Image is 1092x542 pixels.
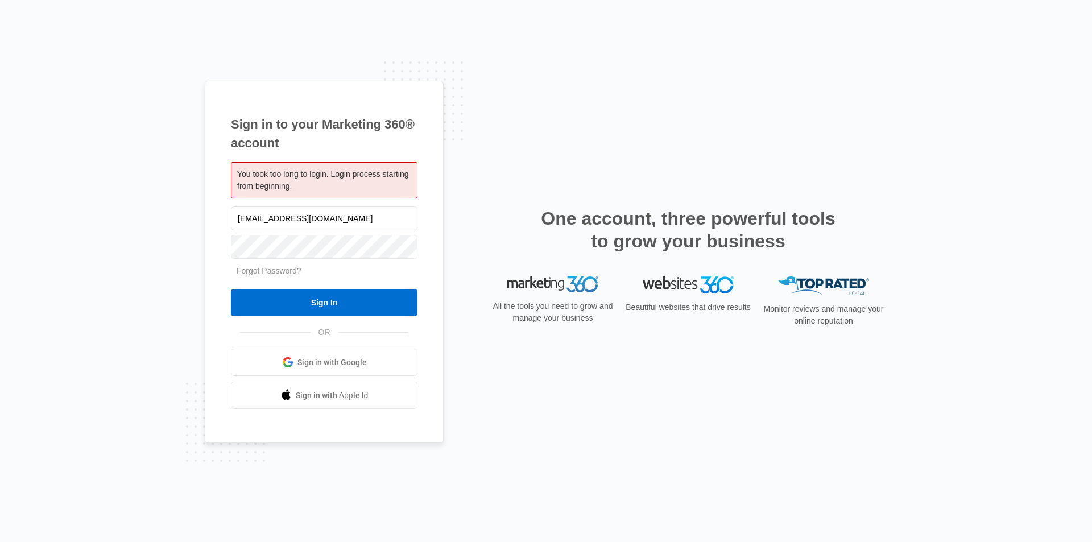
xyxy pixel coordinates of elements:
[296,390,369,402] span: Sign in with Apple Id
[231,289,417,316] input: Sign In
[624,301,752,313] p: Beautiful websites that drive results
[643,276,734,293] img: Websites 360
[237,169,408,191] span: You took too long to login. Login process starting from beginning.
[231,206,417,230] input: Email
[778,276,869,295] img: Top Rated Local
[507,276,598,292] img: Marketing 360
[231,349,417,376] a: Sign in with Google
[297,357,367,369] span: Sign in with Google
[489,300,617,324] p: All the tools you need to grow and manage your business
[537,207,839,253] h2: One account, three powerful tools to grow your business
[311,326,338,338] span: OR
[231,382,417,409] a: Sign in with Apple Id
[231,115,417,152] h1: Sign in to your Marketing 360® account
[760,303,887,327] p: Monitor reviews and manage your online reputation
[237,266,301,275] a: Forgot Password?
